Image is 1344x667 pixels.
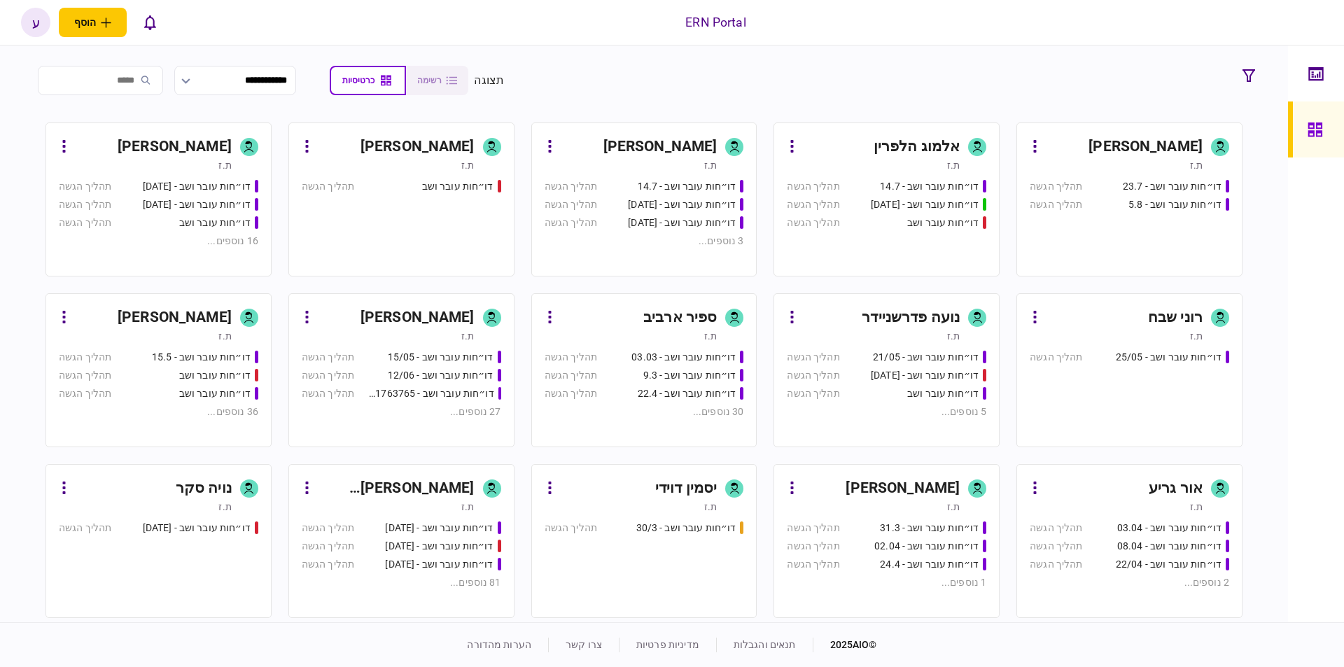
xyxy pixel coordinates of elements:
[143,197,251,212] div: דו״חות עובר ושב - 26.06.25
[302,575,501,590] div: 81 נוספים ...
[907,386,979,401] div: דו״חות עובר ושב
[628,216,736,230] div: דו״חות עובר ושב - 24.7.25
[59,216,111,230] div: תהליך הגשה
[545,368,597,383] div: תהליך הגשה
[474,72,504,89] div: תצוגה
[59,234,258,248] div: 16 נוספים ...
[179,386,251,401] div: דו״חות עובר ושב
[704,329,717,343] div: ת.ז
[288,122,514,276] a: [PERSON_NAME]ת.זדו״חות עובר ושבתהליך הגשה
[773,122,1000,276] a: אלמוג הלפריןת.זדו״חות עובר ושב - 14.7תהליך הגשהדו״חות עובר ושב - 15.07.25תהליך הגשהדו״חות עובר וש...
[947,500,960,514] div: ת.ז
[874,136,960,158] div: אלמוג הלפרין
[545,179,597,194] div: תהליך הגשה
[628,197,736,212] div: דו״חות עובר ושב - 23.7.25
[704,500,717,514] div: ת.ז
[135,8,164,37] button: פתח רשימת התראות
[1030,539,1082,554] div: תהליך הגשה
[179,368,251,383] div: דו״חות עובר ושב
[45,293,272,447] a: [PERSON_NAME]ת.זדו״חות עובר ושב - 15.5תהליך הגשהדו״חות עובר ושבתהליך הגשהדו״חות עובר ושבתהליך הגש...
[638,386,736,401] div: דו״חות עובר ושב - 22.4
[1128,197,1221,212] div: דו״חות עובר ושב - 5.8
[467,639,531,650] a: הערות מהדורה
[643,307,717,329] div: ספיר ארביב
[787,539,839,554] div: תהליך הגשה
[461,158,474,172] div: ת.ז
[704,158,717,172] div: ת.ז
[1016,464,1242,618] a: אור גריעת.זדו״חות עובר ושב - 03.04תהליך הגשהדו״חות עובר ושב - 08.04תהליך הגשהדו״חות עובר ושב - 22...
[1123,179,1221,194] div: דו״חות עובר ושב - 23.7
[1030,521,1082,535] div: תהליך הגשה
[862,307,960,329] div: נועה פדרשניידר
[773,464,1000,618] a: [PERSON_NAME]ת.זדו״חות עובר ושב - 31.3תהליך הגשהדו״חות עובר ושב - 02.04תהליך הגשהדו״חות עובר ושב ...
[947,158,960,172] div: ת.ז
[880,557,979,572] div: דו״חות עובר ושב - 24.4
[1117,539,1221,554] div: דו״חות עובר ושב - 08.04
[360,307,475,329] div: [PERSON_NAME]
[1116,350,1221,365] div: דו״חות עובר ושב - 25/05
[179,216,251,230] div: דו״חות עובר ושב
[787,368,839,383] div: תהליך הגשה
[813,638,877,652] div: © 2025 AIO
[787,557,839,572] div: תהליך הגשה
[531,464,757,618] a: יסמין דוידית.זדו״חות עובר ושב - 30/3תהליך הגשה
[461,500,474,514] div: ת.ז
[318,477,475,500] div: [PERSON_NAME] [PERSON_NAME]
[1148,307,1203,329] div: רוני שבח
[638,179,736,194] div: דו״חות עובר ושב - 14.7
[874,539,979,554] div: דו״חות עובר ושב - 02.04
[176,477,232,500] div: נויה סקר
[406,66,468,95] button: רשימה
[545,521,597,535] div: תהליך הגשה
[385,539,493,554] div: דו״חות עובר ושב - 19.3.25
[566,639,602,650] a: צרו קשר
[342,76,374,85] span: כרטיסיות
[947,329,960,343] div: ת.ז
[59,350,111,365] div: תהליך הגשה
[59,386,111,401] div: תהליך הגשה
[1030,557,1082,572] div: תהליך הגשה
[787,575,986,590] div: 1 נוספים ...
[787,179,839,194] div: תהליך הגשה
[302,368,354,383] div: תהליך הגשה
[388,350,493,365] div: דו״חות עובר ושב - 15/05
[388,368,493,383] div: דו״חות עובר ושב - 12/06
[288,464,514,618] a: [PERSON_NAME] [PERSON_NAME]ת.זדו״חות עובר ושב - 19/03/2025תהליך הגשהדו״חות עובר ושב - 19.3.25תהלי...
[59,521,111,535] div: תהליך הגשה
[422,179,493,194] div: דו״חות עובר ושב
[871,368,979,383] div: דו״חות עובר ושב - 03/06/25
[1030,575,1229,590] div: 2 נוספים ...
[118,136,232,158] div: [PERSON_NAME]
[545,234,744,248] div: 3 נוספים ...
[385,521,493,535] div: דו״חות עובר ושב - 19/03/2025
[302,539,354,554] div: תהליך הגשה
[45,464,272,618] a: נויה סקרת.זדו״חות עובר ושב - 19.03.2025תהליך הגשה
[1190,500,1203,514] div: ת.ז
[545,350,597,365] div: תהליך הגשה
[59,405,258,419] div: 36 נוספים ...
[787,386,839,401] div: תהליך הגשה
[1116,557,1221,572] div: דו״חות עובר ושב - 22/04
[288,293,514,447] a: [PERSON_NAME]ת.זדו״חות עובר ושב - 15/05תהליך הגשהדו״חות עובר ושב - 12/06תהליך הגשהדו״חות עובר ושב...
[302,521,354,535] div: תהליך הגשה
[1190,158,1203,172] div: ת.ז
[59,8,127,37] button: פתח תפריט להוספת לקוח
[1117,521,1221,535] div: דו״חות עובר ושב - 03.04
[59,368,111,383] div: תהליך הגשה
[21,8,50,37] button: ע
[636,521,736,535] div: דו״חות עובר ושב - 30/3
[1030,179,1082,194] div: תהליך הגשה
[655,477,717,500] div: יסמין דוידי
[846,477,960,500] div: [PERSON_NAME]
[787,350,839,365] div: תהליך הגשה
[152,350,251,365] div: דו״חות עובר ושב - 15.5
[368,386,493,401] div: דו״חות עובר ושב - 511763765 18/06
[880,521,979,535] div: דו״חות עובר ושב - 31.3
[643,368,736,383] div: דו״חות עובר ושב - 9.3
[218,500,231,514] div: ת.ז
[787,216,839,230] div: תהליך הגשה
[1016,122,1242,276] a: [PERSON_NAME]ת.זדו״חות עובר ושב - 23.7תהליך הגשהדו״חות עובר ושב - 5.8תהליך הגשה
[1088,136,1203,158] div: [PERSON_NAME]
[880,179,979,194] div: דו״חות עובר ושב - 14.7
[360,136,475,158] div: [PERSON_NAME]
